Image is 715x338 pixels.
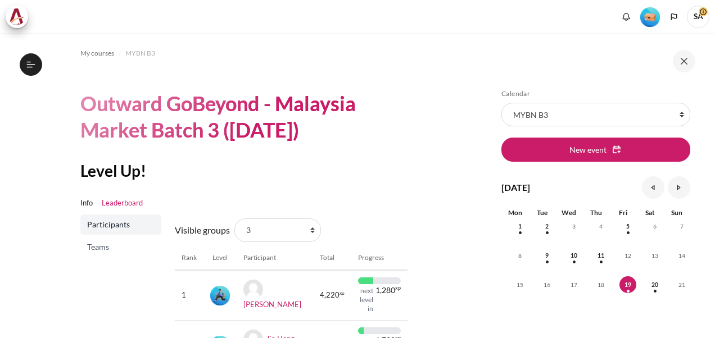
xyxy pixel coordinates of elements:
span: 4 [592,218,609,235]
span: Thu [590,208,602,217]
span: SA [687,6,709,28]
a: Saturday, 20 September events [646,281,663,288]
span: Sun [671,208,682,217]
span: 7 [673,218,690,235]
button: Languages [666,8,682,25]
a: Architeck Architeck [6,6,34,28]
span: New event [569,144,607,156]
span: Teams [87,241,157,253]
img: Architeck [9,8,25,25]
span: xp [340,292,345,295]
a: Participants [80,214,161,235]
a: Level #1 [636,6,664,27]
span: 19 [619,276,636,293]
span: 14 [673,247,690,264]
a: MYBN B3 [125,47,155,60]
span: 6 [646,218,663,235]
h1: Outward GoBeyond - Malaysia Market Batch 3 ([DATE]) [80,90,408,143]
span: 10 [565,247,582,264]
span: 21 [673,276,690,293]
nav: Navigation bar [80,44,408,62]
span: 1,280 [375,286,395,294]
span: Tue [537,208,547,217]
img: Level #3 [210,286,230,305]
a: Tuesday, 2 September events [538,223,555,230]
a: Info [80,198,93,209]
img: Level #1 [640,7,660,27]
span: 13 [646,247,663,264]
span: 20 [646,276,663,293]
span: 12 [619,247,636,264]
span: 17 [565,276,582,293]
a: User menu [687,6,709,28]
span: 9 [538,247,555,264]
a: Wednesday, 10 September events [565,252,582,259]
span: 3 [565,218,582,235]
a: Thursday, 11 September events [592,252,609,259]
span: 11 [592,247,609,264]
span: Wed [562,208,576,217]
th: Total [313,246,351,270]
span: Participants [87,219,157,230]
th: Rank [175,246,203,270]
a: Tuesday, 9 September events [538,252,555,259]
td: Today [609,276,636,305]
td: 1 [175,270,203,321]
h4: [DATE] [501,181,530,194]
a: Leaderboard [102,198,143,209]
h2: Level Up! [80,161,408,181]
a: Monday, 1 September events [512,223,528,230]
button: New event [501,138,690,161]
div: Show notification window with no new notifications [618,8,635,25]
span: 16 [538,276,555,293]
a: Today Friday, 19 September [619,281,636,288]
span: 1 [512,218,528,235]
th: Level [203,246,237,270]
div: Level #1 [640,6,660,27]
span: xp [395,286,401,290]
h5: Calendar [501,89,690,98]
th: Progress [351,246,408,270]
span: 8 [512,247,528,264]
a: [PERSON_NAME] [243,300,301,309]
span: MYBN B3 [125,48,155,58]
div: next level in [358,286,373,313]
a: My courses [80,47,114,60]
a: Friday, 5 September events [619,223,636,230]
span: 15 [512,276,528,293]
a: Teams [80,237,161,257]
span: 5 [619,218,636,235]
span: 18 [592,276,609,293]
span: Fri [619,208,627,217]
span: 4,220 [320,290,340,301]
span: Mon [508,208,522,217]
div: Level #3 [210,285,230,305]
span: My courses [80,48,114,58]
th: Participant [237,246,313,270]
span: 2 [538,218,555,235]
span: Sat [645,208,655,217]
label: Visible groups [175,223,230,237]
